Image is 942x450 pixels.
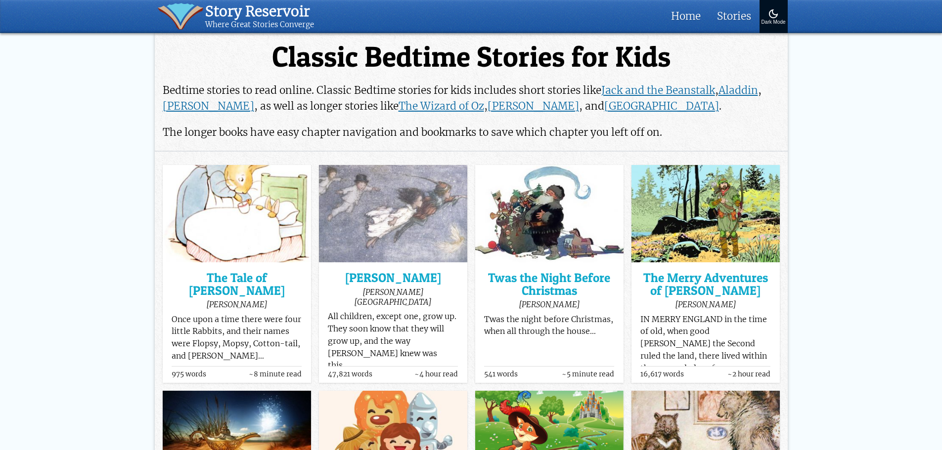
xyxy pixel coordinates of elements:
[172,299,302,309] div: [PERSON_NAME]
[328,370,372,378] span: 47,821 words
[488,99,579,113] a: [PERSON_NAME]
[249,370,302,378] span: ~8 minute read
[484,314,614,338] p: Twas the night before Christmas, when all through the house…
[399,99,484,113] a: The Wizard of Oz
[640,314,770,424] p: IN MERRY ENGLAND in the time of old, when good [PERSON_NAME] the Second ruled the land, there liv...
[172,370,206,378] span: 975 words
[172,272,302,297] a: The Tale of [PERSON_NAME]
[328,287,458,307] div: [PERSON_NAME][GEOGRAPHIC_DATA]
[727,370,770,378] span: ~2 hour read
[640,370,684,378] span: 16,617 words
[631,165,780,262] img: The Merry Adventures of Robin Hood
[328,311,458,372] p: All children, except one, grow up. They soon know that they will grow up, and the way [PERSON_NAM...
[163,99,254,113] a: [PERSON_NAME]
[562,370,614,378] span: ~5 minute read
[640,272,770,297] a: The Merry Adventures of [PERSON_NAME]
[414,370,458,378] span: ~4 hour read
[205,3,314,20] div: Story Reservoir
[163,165,311,262] img: The Tale of Peter Rabbit
[640,299,770,309] div: [PERSON_NAME]
[604,99,719,113] a: [GEOGRAPHIC_DATA]
[475,165,624,262] img: Twas the Night Before Christmas
[163,42,780,72] h1: Classic Bedtime Stories for Kids
[718,83,758,97] a: Aladdin
[172,314,302,363] p: Once upon a time there were four little Rabbits, and their names were Flopsy, Mopsy, Cotton-tail,...
[767,8,779,20] img: Turn On Dark Mode
[328,272,458,284] a: [PERSON_NAME]
[163,82,780,114] p: Bedtime stories to read online. Classic Bedtime stories for kids includes short stories like , , ...
[484,299,614,309] div: [PERSON_NAME]
[158,3,204,30] img: icon of book with waver spilling out.
[601,83,715,97] a: Jack and the Beanstalk
[319,165,467,262] img: Peter Pan
[163,124,780,140] p: The longer books have easy chapter navigation and bookmarks to save which chapter you left off on.
[484,370,518,378] span: 541 words
[762,20,786,25] div: Dark Mode
[205,20,314,30] div: Where Great Stories Converge
[484,272,614,297] a: Twas the Night Before Christmas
